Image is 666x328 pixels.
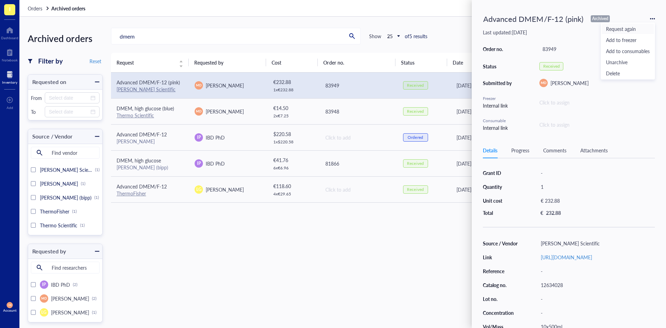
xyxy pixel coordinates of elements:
[538,280,655,290] div: 12634028
[273,182,314,190] div: € 118.60
[38,56,63,66] div: Filter by
[483,268,518,274] div: Reference
[273,130,314,138] div: $ 220.58
[606,25,650,33] span: Request again
[28,5,42,12] span: Orders
[117,79,180,86] span: Advanced DMEM/F-12 (pink)
[2,69,17,84] a: Inventory
[196,109,202,114] span: MD
[28,31,103,46] div: Archived orders
[88,57,103,65] button: Reset
[117,138,183,144] div: [PERSON_NAME]
[28,77,66,87] div: Requested on
[387,33,393,40] b: 25
[538,196,652,205] div: € 232.88
[483,170,518,176] div: Grant ID
[538,182,655,192] div: 1
[273,78,314,86] div: € 232.88
[197,134,201,141] span: IP
[319,73,397,99] td: 83949
[197,160,201,167] span: IP
[1,25,18,40] a: Dashboard
[206,108,244,115] span: [PERSON_NAME]
[89,58,101,64] span: Reset
[40,222,77,229] span: Thermo Scientific
[273,139,314,145] div: 1 x $ 220.58
[31,109,42,115] div: To
[539,44,655,54] div: 83949
[447,53,550,72] th: Date
[511,146,529,154] div: Progress
[51,295,89,302] span: [PERSON_NAME]
[206,186,244,193] span: [PERSON_NAME]
[273,165,314,171] div: 6 x € 6.96
[483,240,518,246] div: Source / Vendor
[51,309,89,316] span: [PERSON_NAME]
[2,47,18,62] a: Notebook
[456,82,548,89] div: [DATE]
[41,296,46,301] span: MD
[483,118,514,124] div: Consumable
[325,160,392,167] div: 81866
[189,53,266,72] th: Requested by
[483,80,514,86] div: Submitted by
[273,156,314,164] div: € 41.76
[325,108,392,115] div: 83948
[543,64,560,69] div: Received
[49,94,89,102] input: Select date
[407,161,424,166] div: Received
[319,124,397,150] td: Click to add
[72,209,77,214] div: (1)
[456,160,548,167] div: [DATE]
[580,146,608,154] div: Attachments
[483,124,514,132] div: Internal link
[7,106,13,110] div: Add
[9,5,11,13] span: I
[606,69,650,77] span: Delete
[546,210,561,216] div: 232.88
[538,238,655,248] div: [PERSON_NAME] Scientific
[196,186,202,193] span: LG
[81,181,85,186] div: (1)
[117,131,167,138] span: Advanced DMEM/F-12
[483,95,514,102] div: Freezer
[42,281,46,288] span: IP
[117,164,183,170] div: [PERSON_NAME] (bipp)
[483,46,514,52] div: Order no.
[407,83,424,88] div: Received
[540,210,543,216] div: €
[407,109,424,114] div: Received
[117,86,176,93] a: [PERSON_NAME] Scientific
[206,82,244,89] span: [PERSON_NAME]
[95,167,100,173] div: (1)
[31,95,42,101] div: From
[483,184,518,190] div: Quantity
[117,105,174,112] span: DMEM, high glucose (blue)
[483,146,497,154] div: Details
[111,53,189,72] th: Request
[206,160,225,167] span: IBD PhD
[92,310,96,315] div: (1)
[40,166,99,173] span: [PERSON_NAME] Scientific
[325,82,392,89] div: 83949
[456,108,548,115] div: [DATE]
[117,190,146,197] a: ThermoFisher
[538,294,655,304] div: -
[273,87,314,93] div: 1 x € 232.88
[483,210,518,216] div: Total
[319,150,397,176] td: 81866
[2,80,17,84] div: Inventory
[480,11,587,26] div: Advanced DMEM/F-12 (pink)
[273,113,314,119] div: 2 x € 7.25
[319,176,397,202] td: Click to add
[483,102,514,109] div: Internal link
[538,168,655,178] div: -
[40,180,78,187] span: [PERSON_NAME]
[8,304,11,306] span: MD
[483,254,518,260] div: Link
[483,282,518,288] div: Catalog no.
[51,281,70,288] span: IBD PhD
[266,53,318,72] th: Cost
[606,36,650,44] span: Add to freezer
[318,53,395,72] th: Order no.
